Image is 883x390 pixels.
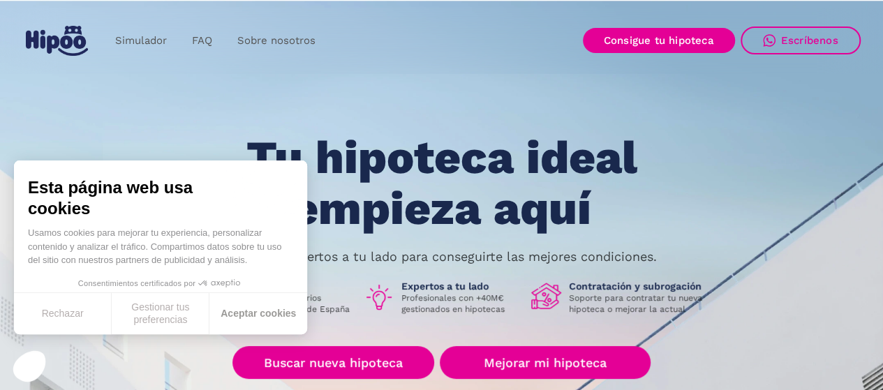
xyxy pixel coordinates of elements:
a: Consigue tu hipoteca [583,28,735,53]
a: home [23,20,91,61]
a: Simulador [103,27,179,54]
a: Escríbenos [741,27,861,54]
p: Profesionales con +40M€ gestionados en hipotecas [401,292,520,315]
div: Escríbenos [781,34,838,47]
a: FAQ [179,27,225,54]
h1: Contratación y subrogación [569,280,713,292]
a: Sobre nosotros [225,27,328,54]
a: Mejorar mi hipoteca [440,346,650,379]
p: Nuestros expertos a tu lado para conseguirte las mejores condiciones. [227,251,657,262]
a: Buscar nueva hipoteca [232,346,434,379]
p: Soporte para contratar tu nueva hipoteca o mejorar la actual [569,292,713,315]
h1: Expertos a tu lado [401,280,520,292]
h1: Tu hipoteca ideal empieza aquí [177,133,706,234]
